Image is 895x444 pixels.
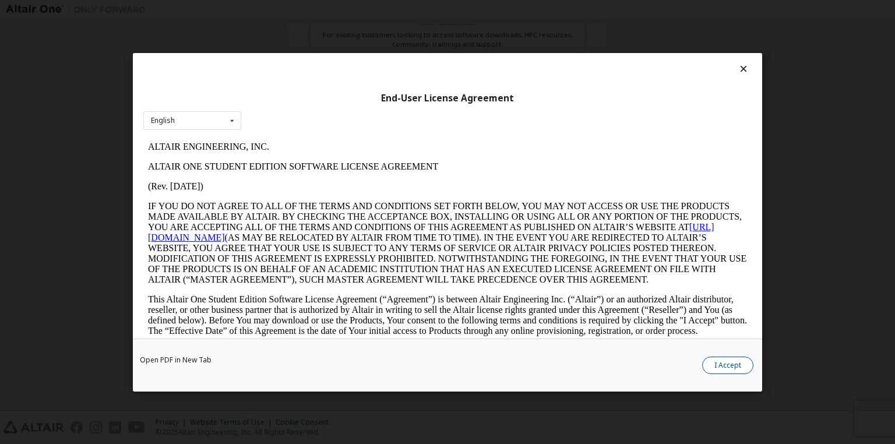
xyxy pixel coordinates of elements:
p: IF YOU DO NOT AGREE TO ALL OF THE TERMS AND CONDITIONS SET FORTH BELOW, YOU MAY NOT ACCESS OR USE... [5,64,604,148]
p: ALTAIR ONE STUDENT EDITION SOFTWARE LICENSE AGREEMENT [5,24,604,35]
div: English [151,117,175,124]
p: ALTAIR ENGINEERING, INC. [5,5,604,15]
a: [URL][DOMAIN_NAME] [5,85,571,105]
p: (Rev. [DATE]) [5,44,604,55]
button: I Accept [702,356,753,373]
p: This Altair One Student Edition Software License Agreement (“Agreement”) is between Altair Engine... [5,157,604,199]
div: End-User License Agreement [143,92,752,104]
a: Open PDF in New Tab [140,356,212,363]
